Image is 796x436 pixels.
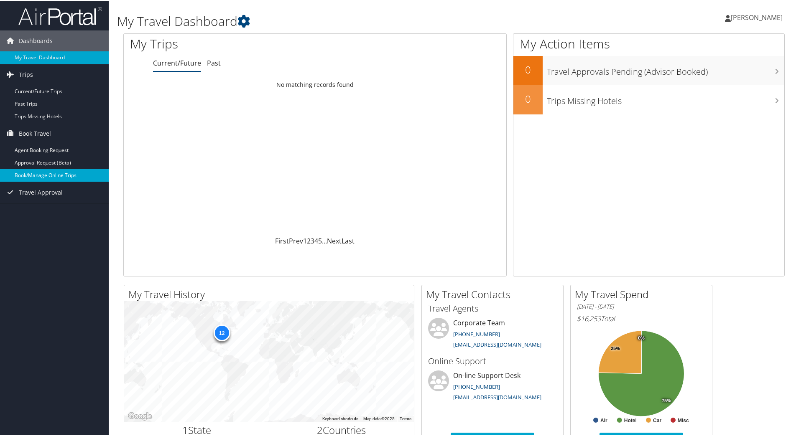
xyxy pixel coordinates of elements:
a: 0Trips Missing Hotels [513,84,784,114]
h3: Trips Missing Hotels [547,90,784,106]
text: Misc [678,417,689,423]
h3: Travel Approvals Pending (Advisor Booked) [547,61,784,77]
a: [EMAIL_ADDRESS][DOMAIN_NAME] [453,393,541,400]
img: Google [126,410,154,421]
span: Dashboards [19,30,53,51]
span: [PERSON_NAME] [731,12,783,21]
h1: My Action Items [513,34,784,52]
h2: 0 [513,62,543,76]
img: airportal-logo.png [18,5,102,25]
text: Air [600,417,607,423]
h6: [DATE] - [DATE] [577,302,706,310]
td: No matching records found [124,76,506,91]
a: 0Travel Approvals Pending (Advisor Booked) [513,55,784,84]
li: Corporate Team [424,317,561,351]
a: Prev [289,236,303,245]
a: 3 [311,236,314,245]
span: $16,253 [577,313,601,322]
span: Book Travel [19,122,51,143]
a: 2 [307,236,311,245]
a: [EMAIL_ADDRESS][DOMAIN_NAME] [453,340,541,347]
span: Travel Approval [19,181,63,202]
a: Open this area in Google Maps (opens a new window) [126,410,154,421]
span: 1 [182,422,188,436]
a: [PHONE_NUMBER] [453,330,500,337]
h6: Total [577,313,706,322]
h2: 0 [513,91,543,105]
h2: My Travel History [128,286,414,301]
a: 5 [318,236,322,245]
a: Terms (opens in new tab) [400,416,411,420]
a: First [275,236,289,245]
span: 2 [317,422,323,436]
tspan: 75% [662,398,671,403]
span: Trips [19,63,33,84]
a: Past [207,58,221,67]
h1: My Trips [130,34,341,52]
a: [PERSON_NAME] [725,4,791,29]
tspan: 0% [638,335,645,340]
div: 12 [213,324,230,340]
a: 1 [303,236,307,245]
h2: My Travel Contacts [426,286,563,301]
h3: Travel Agents [428,302,557,314]
a: Current/Future [153,58,201,67]
span: Map data ©2025 [363,416,395,420]
h3: Online Support [428,355,557,366]
h2: My Travel Spend [575,286,712,301]
button: Keyboard shortcuts [322,415,358,421]
a: Last [342,236,355,245]
h1: My Travel Dashboard [117,12,566,29]
a: 4 [314,236,318,245]
span: … [322,236,327,245]
text: Car [653,417,661,423]
a: [PHONE_NUMBER] [453,382,500,390]
text: Hotel [624,417,637,423]
tspan: 25% [611,345,620,350]
li: On-line Support Desk [424,370,561,404]
a: Next [327,236,342,245]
